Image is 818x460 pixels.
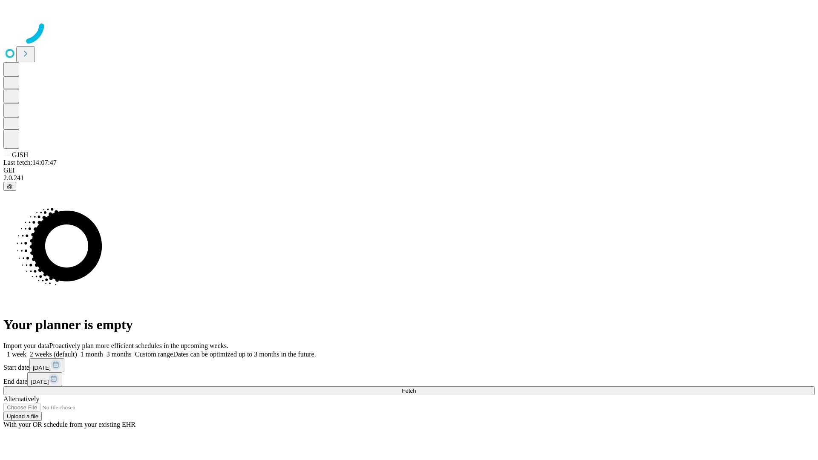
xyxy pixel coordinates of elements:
[81,351,103,358] span: 1 month
[107,351,132,358] span: 3 months
[3,174,815,182] div: 2.0.241
[27,372,62,386] button: [DATE]
[3,159,57,166] span: Last fetch: 14:07:47
[3,317,815,333] h1: Your planner is empty
[12,151,28,158] span: GJSH
[31,379,49,385] span: [DATE]
[3,182,16,191] button: @
[33,365,51,371] span: [DATE]
[3,412,42,421] button: Upload a file
[3,167,815,174] div: GEI
[3,342,49,349] span: Import your data
[7,351,26,358] span: 1 week
[30,351,77,358] span: 2 weeks (default)
[7,183,13,190] span: @
[173,351,316,358] span: Dates can be optimized up to 3 months in the future.
[49,342,228,349] span: Proactively plan more efficient schedules in the upcoming weeks.
[3,358,815,372] div: Start date
[3,372,815,386] div: End date
[29,358,64,372] button: [DATE]
[3,386,815,395] button: Fetch
[3,395,39,402] span: Alternatively
[135,351,173,358] span: Custom range
[402,388,416,394] span: Fetch
[3,421,135,428] span: With your OR schedule from your existing EHR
